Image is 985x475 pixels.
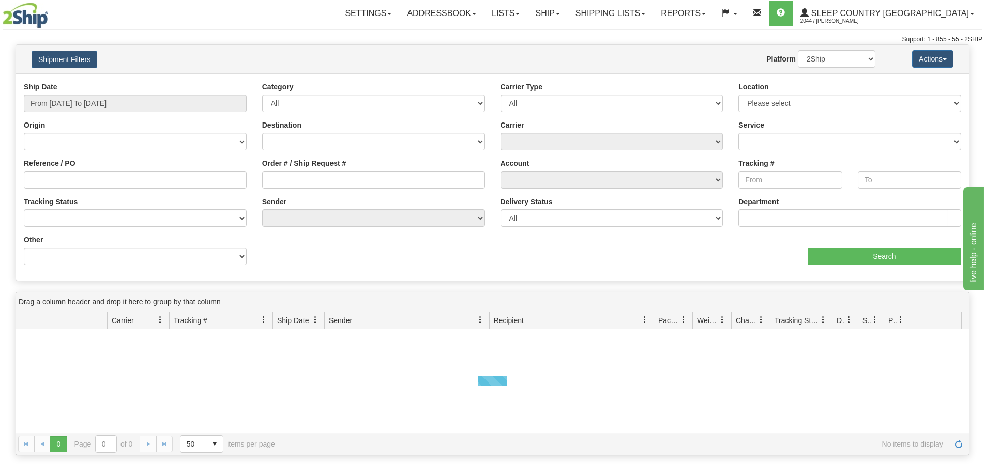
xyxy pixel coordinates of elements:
[262,158,346,168] label: Order # / Ship Request #
[472,311,489,329] a: Sender filter column settings
[714,311,731,329] a: Weight filter column settings
[180,435,275,453] span: items per page
[738,171,842,189] input: From
[950,436,967,452] a: Refresh
[738,82,768,92] label: Location
[912,50,953,68] button: Actions
[50,436,67,452] span: Page 0
[180,435,223,453] span: Page sizes drop down
[494,315,524,326] span: Recipient
[738,120,764,130] label: Service
[653,1,714,26] a: Reports
[24,235,43,245] label: Other
[24,158,75,168] label: Reference / PO
[262,196,286,207] label: Sender
[501,120,524,130] label: Carrier
[736,315,757,326] span: Charge
[809,9,969,18] span: Sleep Country [GEOGRAPHIC_DATA]
[858,171,961,189] input: To
[24,196,78,207] label: Tracking Status
[752,311,770,329] a: Charge filter column settings
[32,51,97,68] button: Shipment Filters
[775,315,820,326] span: Tracking Status
[501,82,542,92] label: Carrier Type
[277,315,309,326] span: Ship Date
[151,311,169,329] a: Carrier filter column settings
[255,311,272,329] a: Tracking # filter column settings
[658,315,680,326] span: Packages
[501,196,553,207] label: Delivery Status
[3,3,48,28] img: logo2044.jpg
[814,311,832,329] a: Tracking Status filter column settings
[3,35,982,44] div: Support: 1 - 855 - 55 - 2SHIP
[16,292,969,312] div: grid grouping header
[206,436,223,452] span: select
[484,1,527,26] a: Lists
[8,6,96,19] div: live help - online
[888,315,897,326] span: Pickup Status
[862,315,871,326] span: Shipment Issues
[738,196,779,207] label: Department
[527,1,567,26] a: Ship
[568,1,653,26] a: Shipping lists
[174,315,207,326] span: Tracking #
[738,158,774,168] label: Tracking #
[636,311,654,329] a: Recipient filter column settings
[187,439,200,449] span: 50
[399,1,484,26] a: Addressbook
[307,311,324,329] a: Ship Date filter column settings
[800,16,878,26] span: 2044 / [PERSON_NAME]
[697,315,719,326] span: Weight
[24,120,45,130] label: Origin
[290,440,943,448] span: No items to display
[262,82,294,92] label: Category
[337,1,399,26] a: Settings
[262,120,301,130] label: Destination
[74,435,133,453] span: Page of 0
[793,1,982,26] a: Sleep Country [GEOGRAPHIC_DATA] 2044 / [PERSON_NAME]
[766,54,796,64] label: Platform
[892,311,910,329] a: Pickup Status filter column settings
[808,248,961,265] input: Search
[840,311,858,329] a: Delivery Status filter column settings
[961,185,984,290] iframe: chat widget
[675,311,692,329] a: Packages filter column settings
[837,315,845,326] span: Delivery Status
[24,82,57,92] label: Ship Date
[112,315,134,326] span: Carrier
[866,311,884,329] a: Shipment Issues filter column settings
[501,158,529,168] label: Account
[329,315,352,326] span: Sender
